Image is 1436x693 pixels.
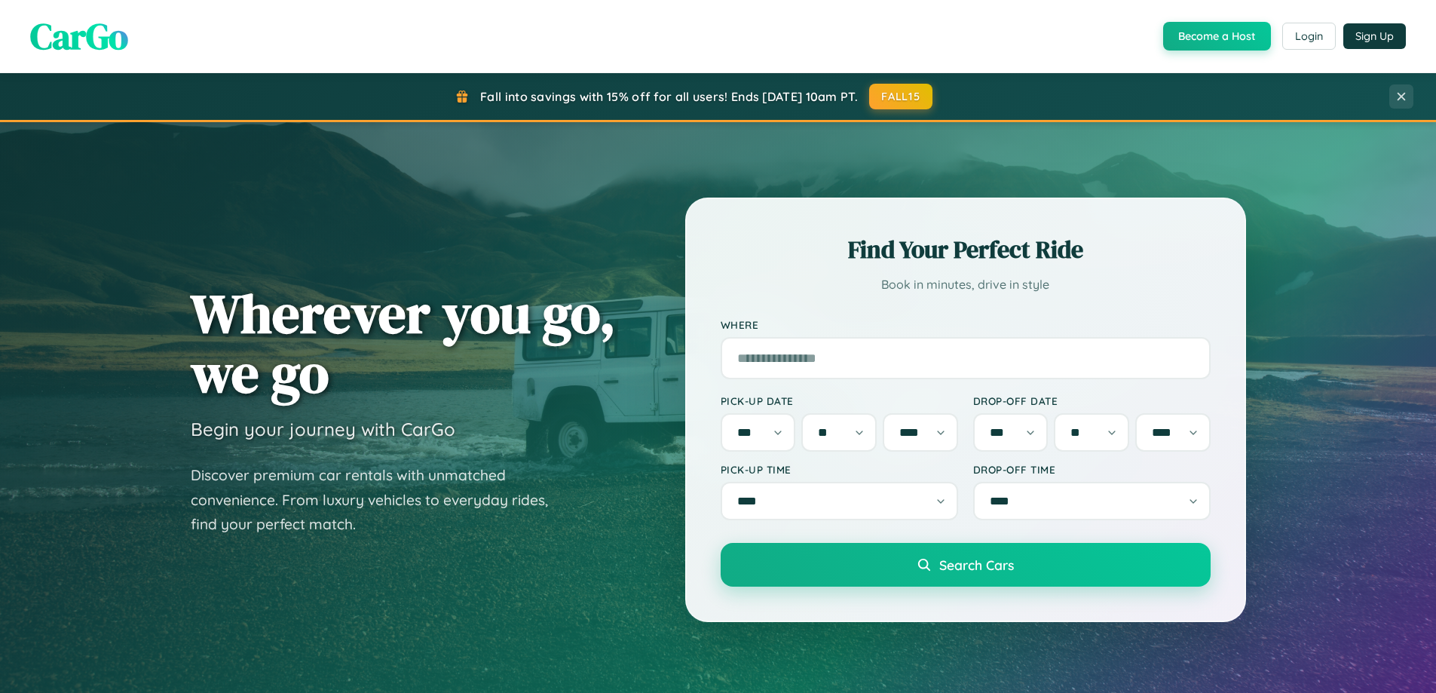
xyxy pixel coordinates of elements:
button: Become a Host [1163,22,1271,51]
p: Book in minutes, drive in style [721,274,1211,296]
span: Fall into savings with 15% off for all users! Ends [DATE] 10am PT. [480,89,858,104]
label: Pick-up Date [721,394,958,407]
button: FALL15 [869,84,932,109]
label: Drop-off Time [973,463,1211,476]
span: CarGo [30,11,128,61]
h1: Wherever you go, we go [191,284,616,403]
label: Drop-off Date [973,394,1211,407]
span: Search Cars [939,557,1014,573]
label: Where [721,318,1211,331]
h3: Begin your journey with CarGo [191,418,455,440]
label: Pick-up Time [721,463,958,476]
p: Discover premium car rentals with unmatched convenience. From luxury vehicles to everyday rides, ... [191,463,568,537]
h2: Find Your Perfect Ride [721,233,1211,266]
button: Sign Up [1343,23,1406,49]
button: Search Cars [721,543,1211,587]
button: Login [1282,23,1336,50]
